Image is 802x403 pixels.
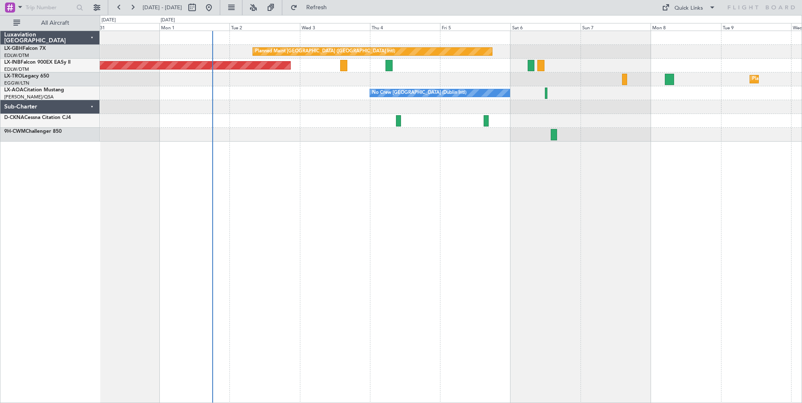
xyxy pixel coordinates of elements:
[300,23,370,31] div: Wed 3
[286,1,337,14] button: Refresh
[4,46,23,51] span: LX-GBH
[299,5,334,10] span: Refresh
[370,23,440,31] div: Thu 4
[9,16,91,30] button: All Aircraft
[4,129,62,134] a: 9H-CWMChallenger 850
[372,87,466,99] div: No Crew [GEOGRAPHIC_DATA] (Dublin Intl)
[658,1,720,14] button: Quick Links
[89,23,159,31] div: Sun 31
[4,74,49,79] a: LX-TROLegacy 650
[159,23,229,31] div: Mon 1
[4,74,22,79] span: LX-TRO
[674,4,703,13] div: Quick Links
[4,80,29,86] a: EGGW/LTN
[22,20,89,26] span: All Aircraft
[4,88,23,93] span: LX-AOA
[4,66,29,72] a: EDLW/DTM
[4,60,21,65] span: LX-INB
[651,23,721,31] div: Mon 8
[4,88,64,93] a: LX-AOACitation Mustang
[4,52,29,59] a: EDLW/DTM
[510,23,581,31] div: Sat 6
[4,115,71,120] a: D-CKNACessna Citation CJ4
[26,1,74,14] input: Trip Number
[581,23,651,31] div: Sun 7
[143,4,182,11] span: [DATE] - [DATE]
[229,23,299,31] div: Tue 2
[102,17,116,24] div: [DATE]
[4,60,70,65] a: LX-INBFalcon 900EX EASy II
[4,115,24,120] span: D-CKNA
[721,23,791,31] div: Tue 9
[4,129,26,134] span: 9H-CWM
[4,46,46,51] a: LX-GBHFalcon 7X
[4,94,54,100] a: [PERSON_NAME]/QSA
[161,17,175,24] div: [DATE]
[255,45,395,58] div: Planned Maint [GEOGRAPHIC_DATA] ([GEOGRAPHIC_DATA] Intl)
[440,23,510,31] div: Fri 5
